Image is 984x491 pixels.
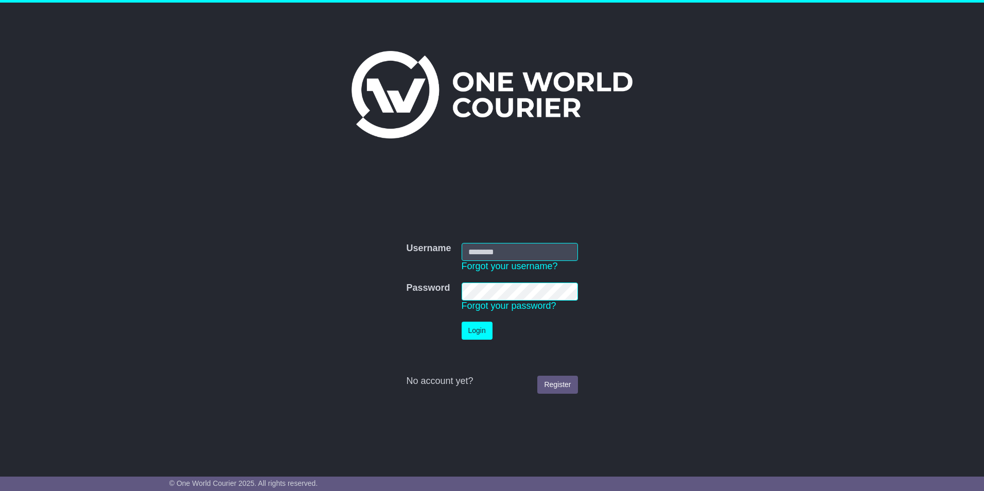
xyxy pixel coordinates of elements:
img: One World [352,51,632,138]
a: Forgot your username? [462,261,558,271]
label: Username [406,243,451,254]
div: No account yet? [406,376,577,387]
a: Register [537,376,577,394]
label: Password [406,283,450,294]
button: Login [462,322,493,340]
span: © One World Courier 2025. All rights reserved. [169,479,318,487]
a: Forgot your password? [462,301,556,311]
